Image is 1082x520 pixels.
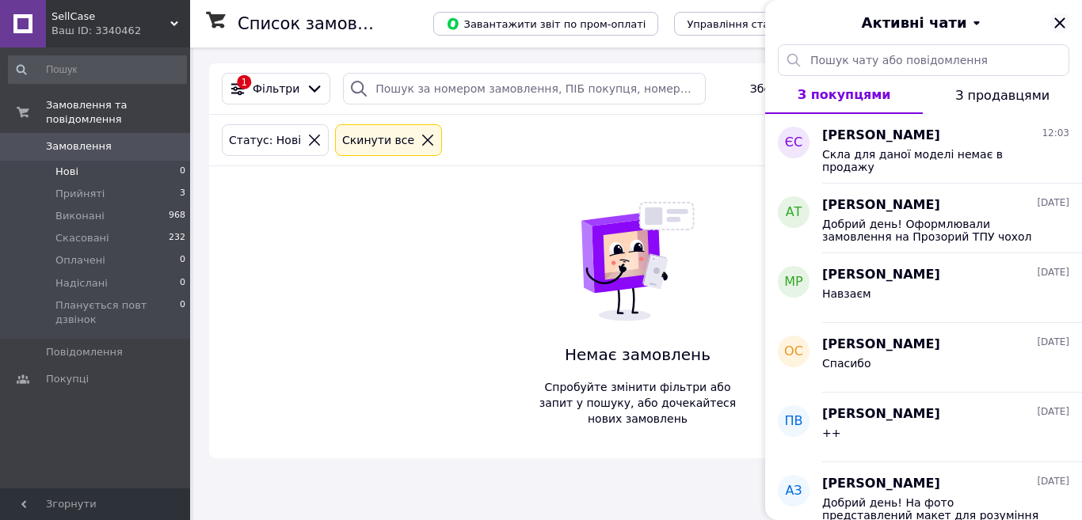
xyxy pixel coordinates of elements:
span: ЄС [785,134,802,152]
input: Пошук за номером замовлення, ПІБ покупця, номером телефону, Email, номером накладної [343,73,706,104]
span: Оплачені [55,253,105,268]
span: АЗ [785,482,802,500]
span: Фільтри [253,81,299,97]
span: Замовлення [46,139,112,154]
span: Замовлення та повідомлення [46,98,190,127]
span: Покупці [46,372,89,386]
span: [PERSON_NAME] [822,127,940,145]
span: Скла для даної моделі немає в продажу [822,148,1047,173]
span: 232 [169,231,185,245]
span: Виконані [55,209,105,223]
button: ПВ[PERSON_NAME][DATE]++ [765,393,1082,462]
span: ОС [784,343,803,361]
input: Пошук чату або повідомлення [778,44,1069,76]
span: [PERSON_NAME] [822,475,940,493]
span: SellСase [51,9,170,24]
div: Cкинути все [339,131,417,149]
button: АТ[PERSON_NAME][DATE]Добрий день! Оформлювали замовлення на Прозорий ТПУ чохол Optima Full Camera... [765,184,1082,253]
span: 0 [180,298,185,327]
span: [DATE] [1037,196,1069,210]
span: Прийняті [55,187,105,201]
button: МР[PERSON_NAME][DATE]Навзаєм [765,253,1082,323]
span: [DATE] [1037,405,1069,419]
button: ОС[PERSON_NAME][DATE]Спасибо [765,323,1082,393]
button: Активні чати [810,13,1038,33]
span: 0 [180,276,185,290]
span: З продавцями [955,88,1050,103]
span: АТ [786,203,802,222]
span: 968 [169,209,185,223]
span: З покупцями [798,87,891,102]
span: Добрий день! Оформлювали замовлення на Прозорий ТПУ чохол Optima Full Camera 1.5 mm Realme C21Y /... [822,218,1047,243]
span: [DATE] [1037,266,1069,279]
span: Активні чати [861,13,966,33]
span: 12:03 [1042,127,1069,140]
span: 0 [180,165,185,179]
h1: Список замовлень [238,14,398,33]
span: [PERSON_NAME] [822,405,940,423]
div: Статус: Нові [226,131,304,149]
button: Управління статусами [674,12,821,36]
span: Немає замовлень [533,344,742,366]
div: Ваш ID: 3340462 [51,24,190,38]
span: Планується повт дзвінок [55,298,180,327]
span: Спробуйте змінити фільтри або запит у пошуку, або дочекайтеся нових замовлень [533,379,742,427]
span: [PERSON_NAME] [822,336,940,354]
span: Управління статусами [687,18,808,30]
span: Завантажити звіт по пром-оплаті [446,17,646,31]
button: З покупцями [765,76,923,114]
span: [DATE] [1037,336,1069,349]
button: Завантажити звіт по пром-оплаті [433,12,658,36]
span: Повідомлення [46,345,123,359]
button: З продавцями [923,76,1082,114]
span: Збережені фільтри: [750,81,866,97]
span: ++ [822,427,840,439]
input: Пошук [8,55,187,84]
span: МР [784,273,802,291]
button: ЄС[PERSON_NAME]12:03Скла для даної моделі немає в продажу [765,114,1082,184]
span: [PERSON_NAME] [822,196,940,214]
span: 3 [180,187,185,201]
span: Надіслані [55,276,108,290]
span: Навзаєм [822,287,871,300]
span: [DATE] [1037,475,1069,488]
span: Нові [55,165,78,179]
span: 0 [180,253,185,268]
span: [PERSON_NAME] [822,266,940,284]
button: Закрити [1050,13,1069,32]
span: ПВ [784,412,802,431]
span: Спасибо [822,357,871,370]
span: Скасовані [55,231,109,245]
